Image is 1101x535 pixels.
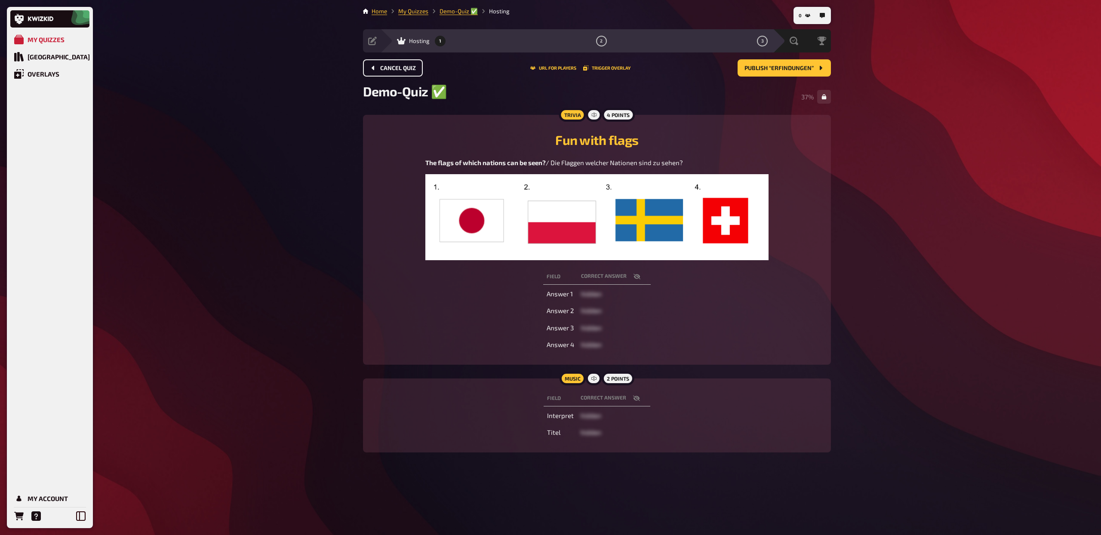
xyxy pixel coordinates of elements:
[425,159,546,166] span: The flags of which nations can be seen?
[440,8,478,15] a: Demo-Quiz ✅​
[795,9,814,22] button: 0
[543,320,578,336] td: Answer 3
[28,507,45,525] a: Help
[543,337,578,353] td: Answer 4
[530,65,576,71] button: URL for players
[544,408,577,424] td: Interpret
[28,70,59,78] div: Overlays
[10,48,89,65] a: Quiz Library
[581,341,602,348] span: hidden
[363,83,446,99] span: Demo-Quiz ✅​
[428,7,478,15] li: Demo-Quiz ✅​
[577,390,650,406] th: correct answer
[594,34,608,48] button: 2
[581,290,602,298] span: hidden
[744,65,814,71] span: Publish “Erfindungen”
[583,65,630,71] button: Trigger Overlay
[28,36,65,43] div: My Quizzes
[398,8,428,15] a: My Quizzes
[801,93,814,101] span: 37 %
[602,372,634,385] div: 2 points
[10,490,89,507] a: My Account
[738,59,831,77] button: Publish “Erfindungen”
[543,303,578,319] td: Answer 2
[28,53,90,61] div: [GEOGRAPHIC_DATA]
[799,13,802,18] span: 0
[363,59,423,77] button: Cancel Quiz
[581,428,601,436] span: hidden
[373,132,821,148] h2: Fun with flags
[543,269,578,285] th: Field
[10,65,89,83] a: Overlays
[602,108,635,122] div: 4 points
[372,7,387,15] li: Home
[761,39,764,43] span: 3
[409,37,430,44] span: Hosting
[559,108,586,122] div: Trivia
[478,7,510,15] li: Hosting
[543,286,578,302] td: Answer 1
[372,8,387,15] a: Home
[581,324,602,332] span: hidden
[439,39,441,43] span: 1
[581,307,602,314] span: hidden
[28,495,68,502] div: My Account
[560,372,586,385] div: Music
[546,159,683,166] span: / Die Flaggen welcher Nationen sind zu sehen?
[578,269,651,285] th: correct answer
[387,7,428,15] li: My Quizzes
[544,425,577,440] td: Titel
[434,34,447,48] button: 1
[10,31,89,48] a: My Quizzes
[581,412,601,419] span: hidden
[425,174,769,260] img: image
[10,507,28,525] a: Orders
[600,39,603,43] span: 2
[756,34,769,48] button: 3
[544,390,577,406] th: Field
[380,65,416,71] span: Cancel Quiz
